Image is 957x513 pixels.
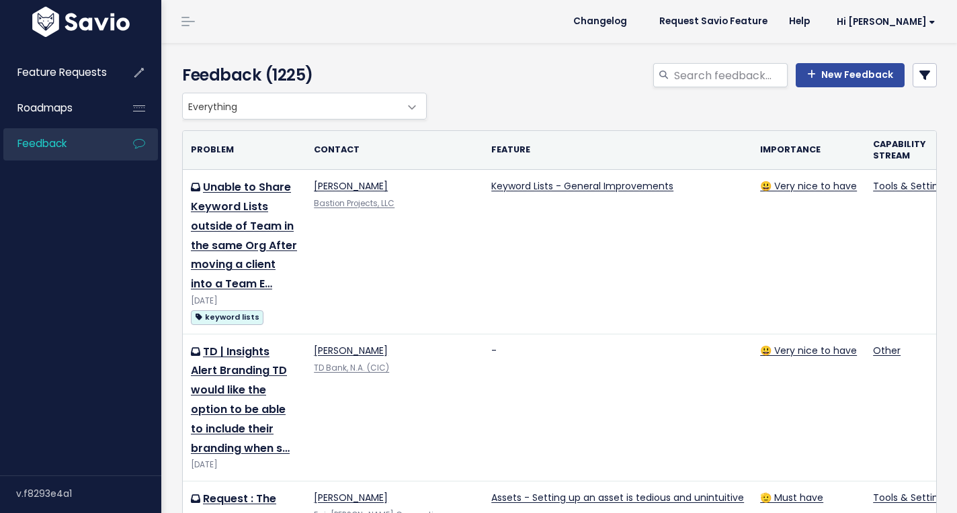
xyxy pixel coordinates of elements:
[314,179,388,193] a: [PERSON_NAME]
[649,11,778,32] a: Request Savio Feature
[17,101,73,115] span: Roadmaps
[821,11,946,32] a: Hi [PERSON_NAME]
[183,131,306,170] th: Problem
[191,310,263,324] span: keyword lists
[16,476,161,511] div: v.f8293e4a1
[29,7,133,37] img: logo-white.9d6f32f41409.svg
[306,131,483,170] th: Contact
[837,17,935,27] span: Hi [PERSON_NAME]
[873,491,949,504] a: Tools & Settings
[17,65,107,79] span: Feature Requests
[191,308,263,325] a: keyword lists
[873,179,949,193] a: Tools & Settings
[191,344,290,456] a: TD | Insights Alert Branding TD would like the option to be able to include their branding when s…
[483,131,752,170] th: Feature
[314,198,394,209] a: Bastion Projects, LLC
[3,93,112,124] a: Roadmaps
[314,363,389,373] a: TD Bank, N.A. (CIC)
[673,63,788,87] input: Search feedback...
[191,458,298,472] div: [DATE]
[314,491,388,504] a: [PERSON_NAME]
[314,344,388,357] a: [PERSON_NAME]
[491,491,744,504] a: Assets - Setting up an asset is tedious and unintuitive
[183,93,399,119] span: Everything
[752,131,865,170] th: Importance
[873,344,901,357] a: Other
[778,11,821,32] a: Help
[17,136,67,150] span: Feedback
[3,57,112,88] a: Feature Requests
[760,179,857,193] a: 😃 Very nice to have
[191,294,298,308] div: [DATE]
[191,179,297,291] a: Unable to Share Keyword Lists outside of Team in the same Org After moving a client into a Team E…
[182,63,421,87] h4: Feedback (1225)
[865,131,957,170] th: Capability stream
[491,179,673,193] a: Keyword Lists - General Improvements
[182,93,427,120] span: Everything
[760,491,823,504] a: 🫡 Must have
[3,128,112,159] a: Feedback
[796,63,905,87] a: New Feedback
[483,334,752,481] td: -
[760,344,857,357] a: 😃 Very nice to have
[573,17,627,26] span: Changelog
